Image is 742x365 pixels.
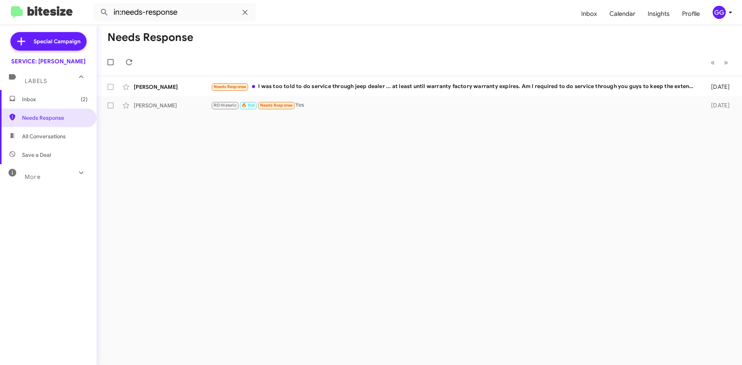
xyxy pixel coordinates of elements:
[22,151,51,159] span: Save a Deal
[603,3,642,25] a: Calendar
[134,83,211,91] div: [PERSON_NAME]
[22,114,88,122] span: Needs Response
[719,54,733,70] button: Next
[706,6,733,19] button: GG
[711,58,715,67] span: «
[211,101,699,110] div: Yes
[10,32,87,51] a: Special Campaign
[25,173,41,180] span: More
[11,58,85,65] div: SERVICE: [PERSON_NAME]
[713,6,726,19] div: GG
[214,103,237,108] span: RO Historic
[724,58,728,67] span: »
[34,37,80,45] span: Special Campaign
[699,83,736,91] div: [DATE]
[575,3,603,25] a: Inbox
[676,3,706,25] a: Profile
[242,103,255,108] span: 🔥 Hot
[706,54,720,70] button: Previous
[94,3,256,22] input: Search
[642,3,676,25] a: Insights
[22,95,88,103] span: Inbox
[81,95,88,103] span: (2)
[22,132,66,140] span: All Conversations
[706,54,733,70] nav: Page navigation example
[214,84,247,89] span: Needs Response
[211,82,699,91] div: I was too told to do service through jeep dealer ... at least until warranty factory warranty exp...
[699,102,736,109] div: [DATE]
[107,31,193,44] h1: Needs Response
[25,78,47,85] span: Labels
[260,103,293,108] span: Needs Response
[134,102,211,109] div: [PERSON_NAME]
